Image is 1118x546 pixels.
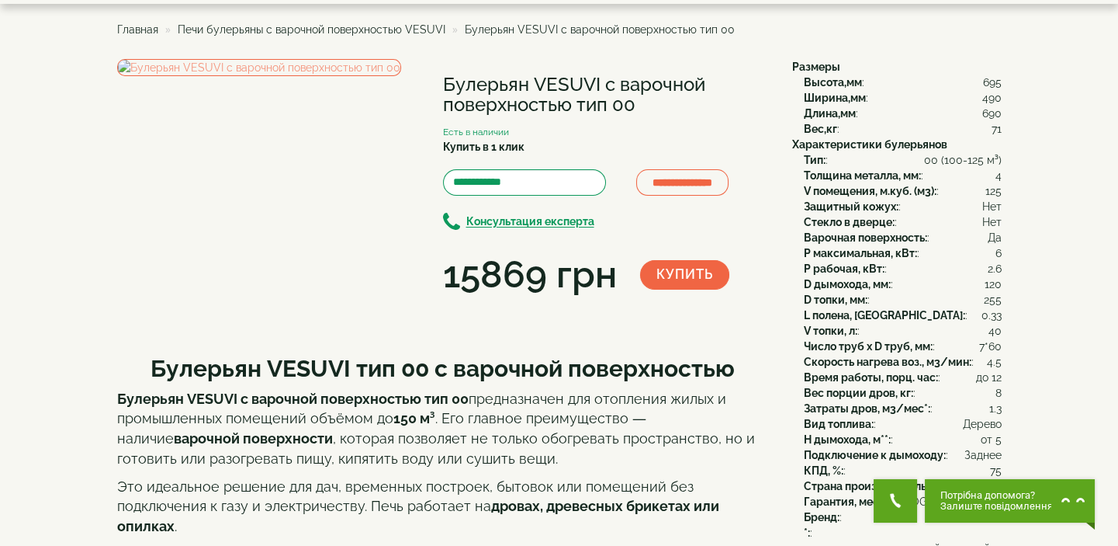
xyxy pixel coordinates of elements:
b: P максимальная, кВт: [804,247,917,259]
b: Подключение к дымоходу: [804,449,946,461]
span: Нет [982,199,1002,214]
div: : [804,292,1002,308]
img: Булерьян VESUVI с варочной поверхностью тип 00 [117,59,401,76]
span: Нет [982,214,1002,230]
b: Размеры [792,61,840,73]
div: : [804,230,1002,245]
span: 8 [995,385,1002,401]
span: 695 [983,75,1002,90]
b: Скорость нагрева воз., м3/мин: [804,356,971,368]
span: 2.6 [988,261,1002,276]
small: Есть в наличии [443,127,509,137]
b: Вид топлива: [804,418,874,430]
strong: 150 м³ [393,410,435,426]
span: 490 [982,90,1002,106]
b: V топки, л: [804,325,857,337]
div: : [804,432,1002,447]
span: 690 [982,106,1002,121]
b: D дымохода, мм: [804,278,891,290]
strong: дровах, древесных брикетах или опилках [117,498,719,534]
a: Печи булерьяны с варочной поверхностью VESUVI [178,23,445,36]
b: Булерьян VESUVI тип 00 с варочной поверхностью [151,355,735,382]
p: предназначен для отопления жилых и промышленных помещений объёмом до . Его главное преимущество —... [117,389,769,469]
div: : [804,183,1002,199]
b: Время работы, порц. час: [804,371,938,384]
b: Ширина,мм [804,92,866,104]
div: : [804,75,1002,90]
span: Потрібна допомога? [940,490,1053,501]
strong: варочной поверхности [174,430,333,447]
span: 255 [984,292,1002,308]
span: 6 [995,245,1002,261]
div: : [804,106,1002,121]
a: Главная [117,23,158,36]
b: Вес,кг [804,123,837,135]
button: Get Call button [874,479,917,523]
div: : [804,339,1002,354]
span: 1.3 [989,401,1002,416]
span: 71 [992,121,1002,137]
div: : [804,494,1002,509]
div: : [804,401,1002,416]
div: : [804,525,1002,541]
div: : [804,354,1002,370]
b: D топки, мм: [804,294,867,306]
b: V помещения, м.куб. (м3): [804,185,936,197]
span: 75 [990,463,1002,478]
b: P рабочая, кВт: [804,263,884,275]
span: Да [988,230,1002,245]
h1: Булерьян VESUVI с варочной поверхностью тип 00 [443,75,769,116]
span: 4 [995,168,1002,183]
div: : [804,214,1002,230]
span: 120 [985,276,1002,292]
b: Страна производитель: [804,480,929,492]
label: Купить в 1 клик [443,139,524,155]
span: 4.5 [987,354,1002,370]
b: Длина,мм [804,107,856,120]
div: : [804,370,1002,385]
div: : [804,385,1002,401]
div: : [804,323,1002,339]
button: Купить [640,260,729,290]
b: Вес порции дров, кг: [804,387,913,399]
div: : [804,308,1002,323]
b: Бренд: [804,511,839,523]
span: 40 [988,323,1002,339]
b: Толщина металла, мм: [804,169,921,182]
span: Залиште повідомлення [940,501,1053,512]
b: Характеристики булерьянов [792,138,947,151]
div: : [804,199,1002,214]
div: : [804,152,1002,168]
div: : [804,276,1002,292]
div: : [804,121,1002,137]
span: 125 [985,183,1002,199]
div: : [804,416,1002,432]
span: от 5 [981,432,1002,447]
div: 15869 грн [443,249,617,301]
div: : [804,90,1002,106]
strong: Булерьян VESUVI с варочной поверхностью тип 00 [117,391,469,407]
b: Число труб x D труб, мм: [804,340,933,353]
b: Консультация експерта [466,216,594,228]
div: : [804,261,1002,276]
b: Варочная поверхность: [804,231,927,244]
div: : [804,463,1002,478]
b: L полена, [GEOGRAPHIC_DATA]: [804,309,965,322]
span: Заднее [964,447,1002,463]
span: Дерево [963,416,1002,432]
div: : [804,168,1002,183]
b: КПД, %: [804,464,843,477]
div: : [804,478,1002,494]
p: Это идеальное решение для дач, временных построек, бытовок или помещений без подключения к газу и... [117,477,769,537]
b: Стекло в дверце: [804,216,895,228]
b: Затраты дров, м3/мес*: [804,402,930,415]
span: до 12 [976,370,1002,385]
span: Булерьян VESUVI с варочной поверхностью тип 00 [465,23,735,36]
span: 0.33 [981,308,1002,323]
b: Тип: [804,154,826,166]
b: H дымохода, м**: [804,433,891,446]
div: : [804,509,1002,525]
